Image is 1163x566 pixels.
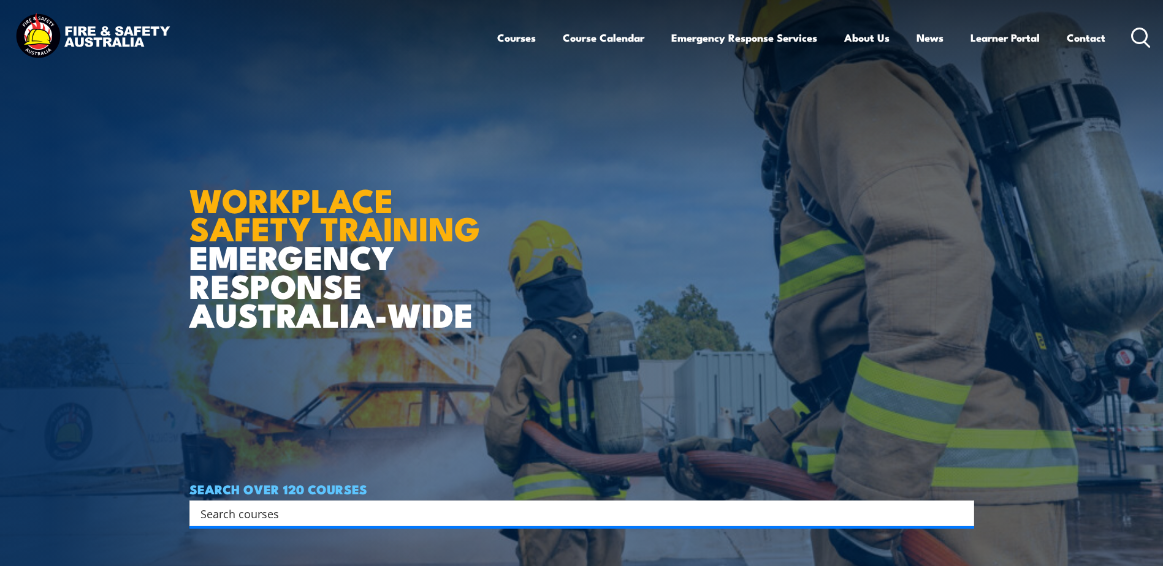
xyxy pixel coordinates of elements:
a: Contact [1067,21,1105,54]
button: Search magnifier button [953,505,970,522]
a: Course Calendar [563,21,644,54]
form: Search form [203,505,950,522]
a: Emergency Response Services [671,21,817,54]
h4: SEARCH OVER 120 COURSES [189,482,974,496]
a: Courses [497,21,536,54]
input: Search input [200,504,947,523]
a: Learner Portal [970,21,1040,54]
a: About Us [844,21,890,54]
strong: WORKPLACE SAFETY TRAINING [189,173,480,253]
a: News [917,21,944,54]
h1: EMERGENCY RESPONSE AUSTRALIA-WIDE [189,154,489,328]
